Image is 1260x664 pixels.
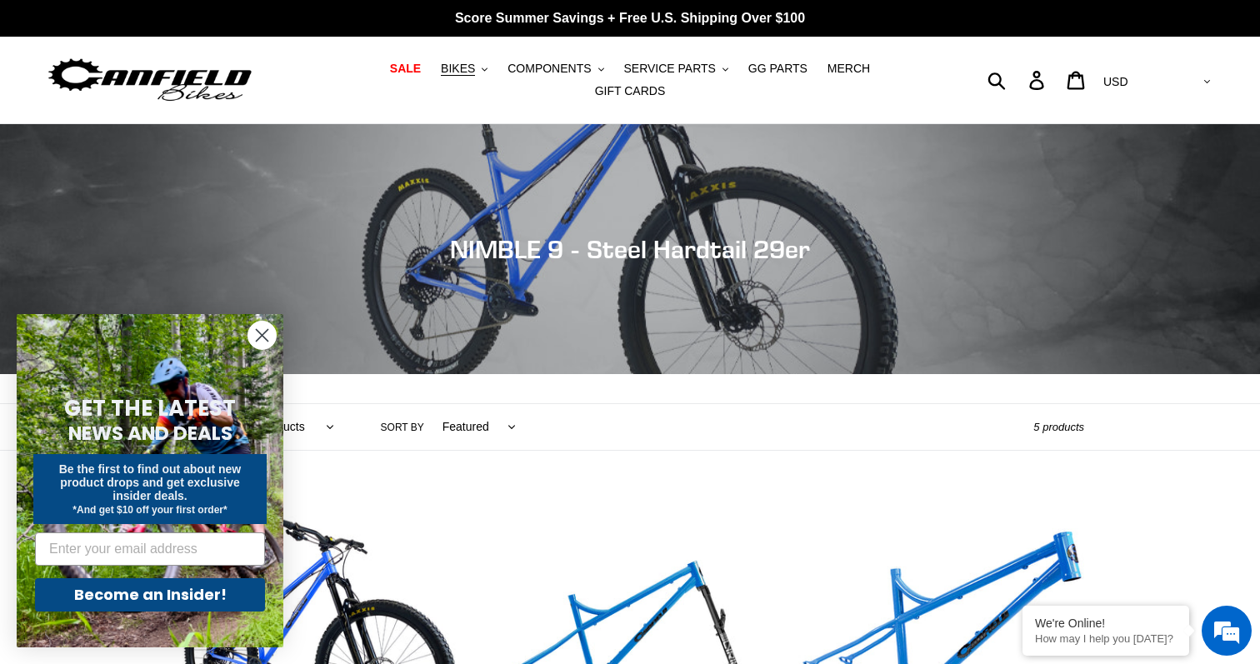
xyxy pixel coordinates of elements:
span: MERCH [827,62,870,76]
div: We're Online! [1035,617,1177,630]
a: GG PARTS [740,57,816,80]
button: Close dialog [247,321,277,350]
span: GET THE LATEST [64,393,236,423]
span: SERVICE PARTS [623,62,715,76]
span: 5 products [1033,421,1084,433]
img: Canfield Bikes [46,54,254,107]
input: Search [997,62,1039,98]
span: GIFT CARDS [595,84,666,98]
button: COMPONENTS [499,57,612,80]
button: BIKES [432,57,496,80]
span: NEWS AND DEALS [68,420,232,447]
span: *And get $10 off your first order* [72,504,227,516]
span: GG PARTS [748,62,807,76]
span: Be the first to find out about new product drops and get exclusive insider deals. [59,462,242,502]
span: BIKES [441,62,475,76]
p: How may I help you today? [1035,632,1177,645]
span: COMPONENTS [507,62,591,76]
a: MERCH [819,57,878,80]
a: SALE [382,57,429,80]
button: SERVICE PARTS [615,57,736,80]
button: Become an Insider! [35,578,265,612]
a: GIFT CARDS [587,80,674,102]
span: NIMBLE 9 - Steel Hardtail 29er [450,234,810,264]
label: Sort by [381,420,424,435]
span: SALE [390,62,421,76]
input: Enter your email address [35,532,265,566]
